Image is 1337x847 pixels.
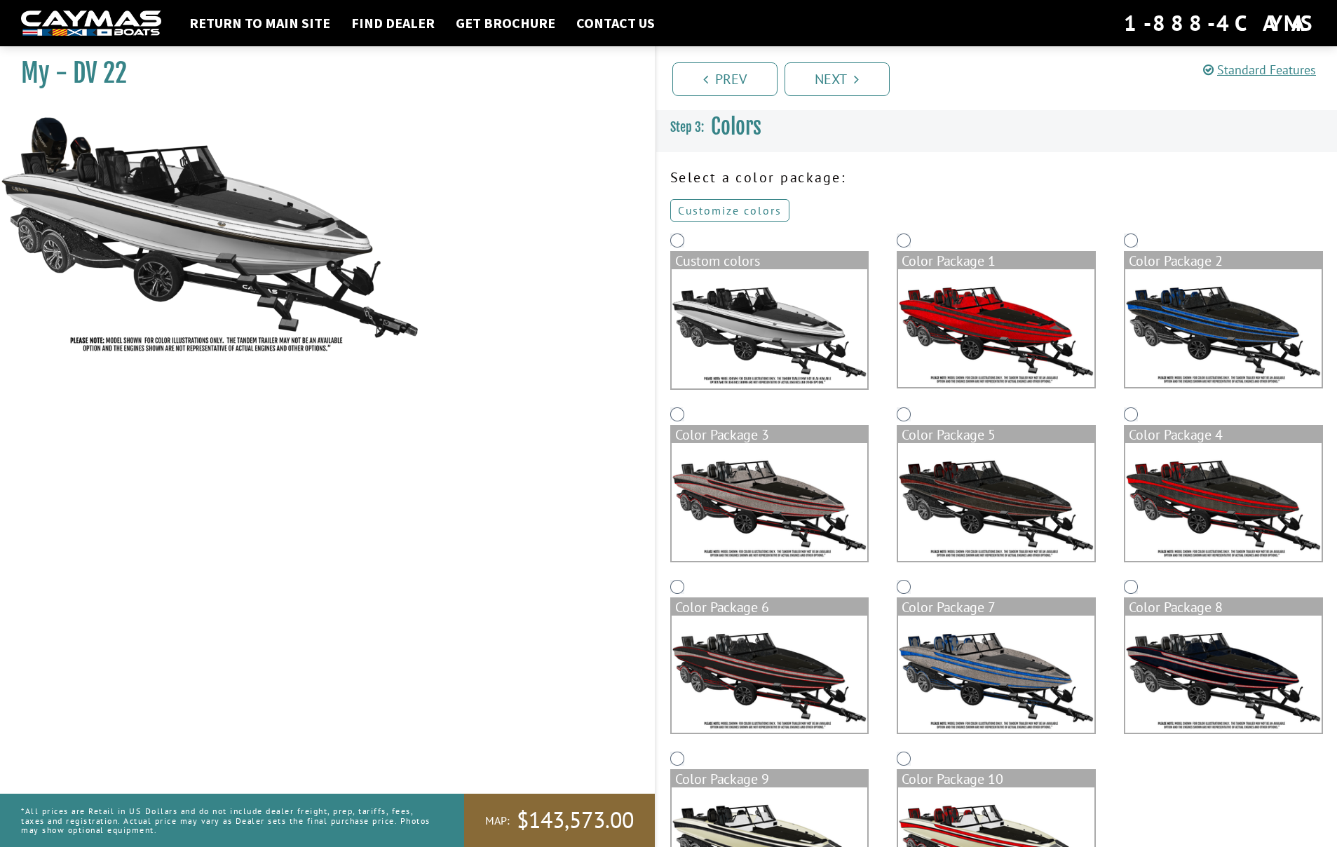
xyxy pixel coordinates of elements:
[569,14,662,32] a: Contact Us
[21,799,433,841] p: *All prices are Retail in US Dollars and do not include dealer freight, prep, tariffs, fees, taxe...
[670,199,789,222] a: Customize colors
[344,14,442,32] a: Find Dealer
[1124,8,1316,39] div: 1-888-4CAYMAS
[898,616,1094,733] img: color_package_368.png
[21,57,620,89] h1: My - DV 22
[485,813,510,828] span: MAP:
[898,426,1094,443] div: Color Package 5
[1125,599,1322,616] div: Color Package 8
[898,269,1094,387] img: color_package_362.png
[464,794,655,847] a: MAP:$143,573.00
[1125,252,1322,269] div: Color Package 2
[670,167,1324,188] p: Select a color package:
[785,62,890,96] a: Next
[672,443,868,561] img: color_package_364.png
[898,252,1094,269] div: Color Package 1
[449,14,562,32] a: Get Brochure
[672,426,868,443] div: Color Package 3
[672,252,868,269] div: Custom colors
[898,443,1094,561] img: color_package_365.png
[1125,426,1322,443] div: Color Package 4
[672,771,868,787] div: Color Package 9
[672,599,868,616] div: Color Package 6
[1125,616,1322,733] img: color_package_369.png
[21,11,161,36] img: white-logo-c9c8dbefe5ff5ceceb0f0178aa75bf4bb51f6bca0971e226c86eb53dfe498488.png
[672,269,868,388] img: DV22-Base-Layer.png
[517,806,634,835] span: $143,573.00
[182,14,337,32] a: Return to main site
[1125,443,1322,561] img: color_package_366.png
[1203,62,1316,78] a: Standard Features
[1125,269,1322,387] img: color_package_363.png
[898,599,1094,616] div: Color Package 7
[672,616,868,733] img: color_package_367.png
[672,62,778,96] a: Prev
[898,771,1094,787] div: Color Package 10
